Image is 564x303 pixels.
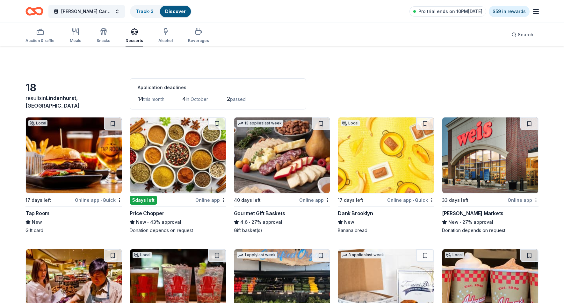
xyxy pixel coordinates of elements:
[230,96,246,102] span: passed
[195,196,226,204] div: Online app
[143,96,164,102] span: this month
[338,117,434,193] img: Image for Dank Brooklyn
[413,198,414,203] span: •
[227,95,230,102] span: 2
[25,117,122,234] a: Image for Tap RoomLocal17 days leftOnline app•QuickTap RoomNewGift card
[28,120,47,126] div: Local
[130,196,157,205] div: 5 days left
[188,38,209,43] div: Beverages
[442,196,468,204] div: 33 days left
[341,120,360,126] div: Local
[460,220,461,225] span: •
[338,196,363,204] div: 17 days left
[25,38,54,43] div: Auction & raffle
[518,31,533,39] span: Search
[25,209,49,217] div: Tap Room
[338,209,373,217] div: Dank Brooklyn
[508,196,539,204] div: Online app
[130,227,226,234] div: Donation depends on request
[186,96,208,102] span: in October
[25,95,80,109] span: Lindenhurst, [GEOGRAPHIC_DATA]
[344,218,354,226] span: New
[100,198,102,203] span: •
[25,94,122,109] div: results
[75,196,122,204] div: Online app Quick
[299,196,330,204] div: Online app
[249,220,250,225] span: •
[234,227,330,234] div: Gift basket(s)
[338,227,434,234] div: Banana bread
[25,25,54,46] button: Auction & raffle
[338,117,434,234] a: Image for Dank BrooklynLocal17 days leftOnline app•QuickDank BrooklynNewBanana bread
[237,252,277,258] div: 1 apply last week
[130,117,226,234] a: Image for Price Chopper5days leftOnline appPrice ChopperNew•43% approvalDonation depends on request
[25,227,122,234] div: Gift card
[442,218,539,226] div: 27% approval
[97,38,110,43] div: Snacks
[442,117,539,234] a: Image for Weis Markets33 days leftOnline app[PERSON_NAME] MarketsNew•27% approvalDonation depends...
[341,252,385,258] div: 3 applies last week
[25,81,122,94] div: 18
[489,6,530,17] a: $59 in rewards
[442,227,539,234] div: Donation depends on request
[32,218,42,226] span: New
[506,28,539,41] button: Search
[448,218,459,226] span: New
[70,25,81,46] button: Meals
[158,38,173,43] div: Alcohol
[158,25,173,46] button: Alcohol
[25,95,80,109] span: in
[130,218,226,226] div: 43% approval
[138,84,298,91] div: Application deadlines
[165,9,186,14] a: Discover
[240,218,248,226] span: 4.6
[136,218,146,226] span: New
[25,4,43,19] a: Home
[409,6,486,17] a: Pro trial ends on 10PM[DATE]
[25,196,51,204] div: 17 days left
[234,196,261,204] div: 40 days left
[138,95,143,102] span: 14
[234,117,330,234] a: Image for Gourmet Gift Baskets13 applieslast week40 days leftOnline appGourmet Gift Baskets4.6•27...
[442,117,538,193] img: Image for Weis Markets
[130,5,192,18] button: Track· 3Discover
[126,25,143,46] button: Desserts
[147,220,149,225] span: •
[188,25,209,46] button: Beverages
[387,196,434,204] div: Online app Quick
[136,9,154,14] a: Track· 3
[445,252,464,258] div: Local
[182,95,186,102] span: 4
[126,38,143,43] div: Desserts
[418,8,482,15] span: Pro trial ends on 10PM[DATE]
[48,5,125,18] button: [PERSON_NAME] Cares Annual Trick or Trunk
[130,209,164,217] div: Price Chopper
[61,8,112,15] span: [PERSON_NAME] Cares Annual Trick or Trunk
[237,120,283,127] div: 13 applies last week
[97,25,110,46] button: Snacks
[70,38,81,43] div: Meals
[26,117,122,193] img: Image for Tap Room
[130,117,226,193] img: Image for Price Chopper
[234,209,285,217] div: Gourmet Gift Baskets
[234,117,330,193] img: Image for Gourmet Gift Baskets
[234,218,330,226] div: 27% approval
[133,252,152,258] div: Local
[442,209,503,217] div: [PERSON_NAME] Markets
